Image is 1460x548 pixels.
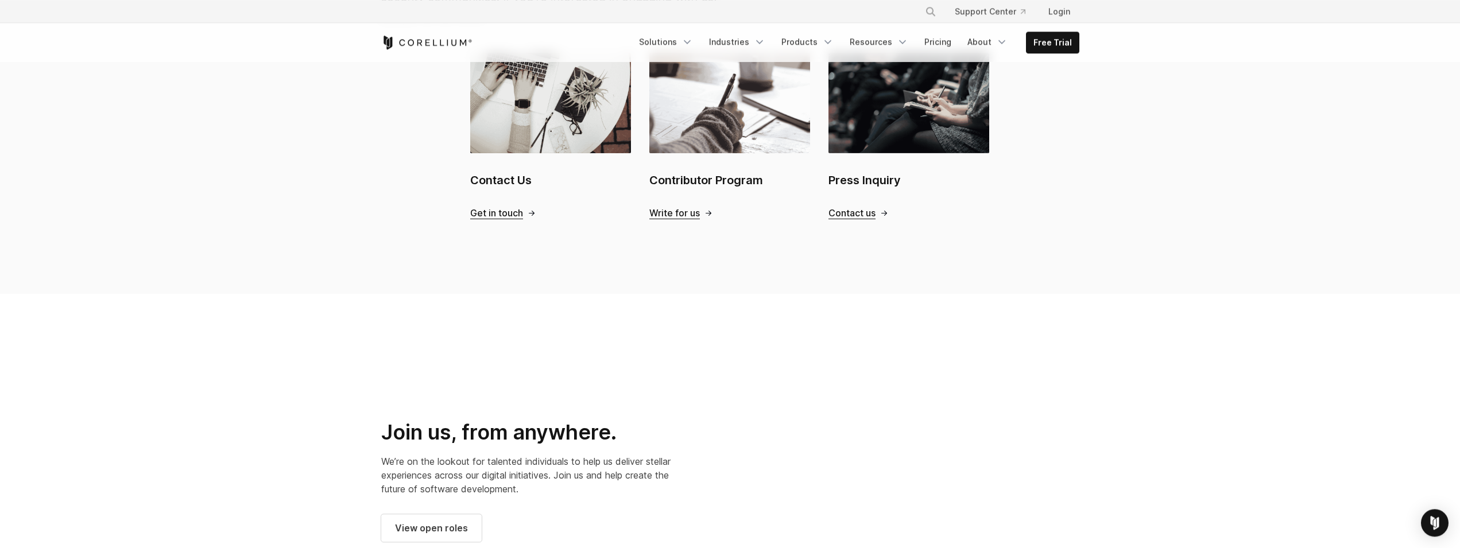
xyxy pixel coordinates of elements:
[381,454,675,496] p: We’re on the lookout for talented individuals to help us deliver stellar experiences across our d...
[649,172,810,189] h2: Contributor Program
[381,419,675,445] h2: Join us, from anywhere.
[381,514,482,542] a: View open roles
[774,32,841,52] a: Products
[843,32,915,52] a: Resources
[395,521,468,535] span: View open roles
[911,1,1079,22] div: Navigation Menu
[702,32,772,52] a: Industries
[649,53,810,153] img: Contributor Program
[649,207,700,219] span: Write for us
[1027,32,1079,53] a: Free Trial
[470,172,631,189] h2: Contact Us
[470,207,523,219] span: Get in touch
[946,1,1035,22] a: Support Center
[470,53,631,219] a: Contact Us Contact Us Get in touch
[961,32,1014,52] a: About
[1421,509,1449,537] div: Open Intercom Messenger
[632,32,1079,53] div: Navigation Menu
[381,36,473,49] a: Corellium Home
[828,53,989,219] a: Press Inquiry Press Inquiry Contact us
[828,207,876,219] span: Contact us
[828,53,989,153] img: Press Inquiry
[649,53,810,219] a: Contributor Program Contributor Program Write for us
[1039,1,1079,22] a: Login
[917,32,958,52] a: Pricing
[828,172,989,189] h2: Press Inquiry
[920,1,941,22] button: Search
[470,53,631,153] img: Contact Us
[632,32,700,52] a: Solutions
